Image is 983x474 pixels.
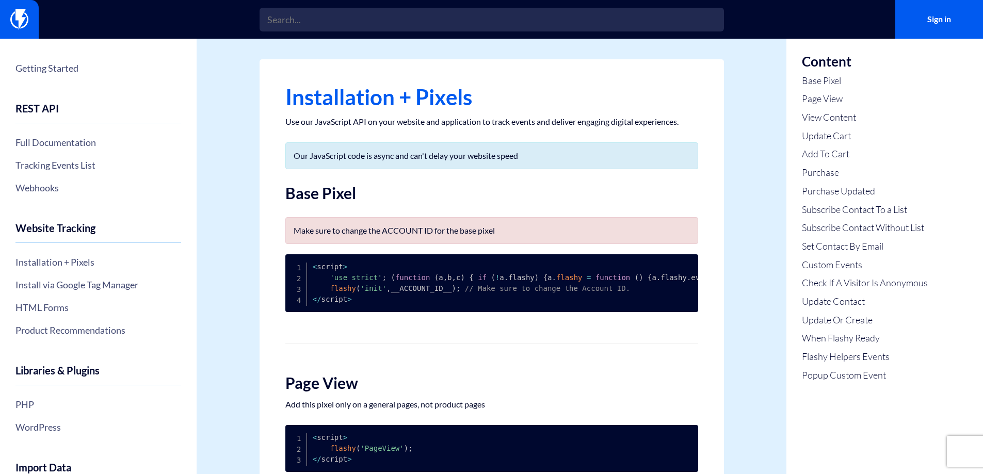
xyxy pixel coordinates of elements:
span: { [648,273,652,282]
span: flashy [330,284,356,292]
h4: Libraries & Plugins [15,365,181,385]
span: ; [408,444,412,452]
span: > [347,295,351,303]
span: ) [535,273,539,282]
span: ! [495,273,499,282]
a: WordPress [15,418,181,436]
span: ( [356,444,360,452]
a: Purchase Updated [802,185,928,198]
span: if [478,273,487,282]
span: 'init' [360,284,386,292]
h2: Base Pixel [285,185,698,202]
a: Update Cart [802,129,928,143]
a: View Content [802,111,928,124]
span: 'use strict' [330,273,382,282]
a: Update Or Create [802,314,928,327]
h4: Website Tracking [15,222,181,243]
span: ; [456,284,460,292]
span: ) [639,273,643,282]
a: Webhooks [15,179,181,197]
a: Update Contact [802,295,928,308]
span: = [587,273,591,282]
span: // Make sure to change the Account ID. [465,284,630,292]
span: , [443,273,447,282]
span: ) [404,444,408,452]
p: Our JavaScript code is async and can't delay your website speed [294,151,690,161]
a: Install via Google Tag Manager [15,276,181,293]
a: Flashy Helpers Events [802,350,928,364]
span: ( [491,273,495,282]
code: script script [313,433,413,463]
span: ( [434,273,439,282]
span: flashy [330,444,356,452]
span: . [656,273,660,282]
span: / [317,455,321,463]
a: Custom Events [802,258,928,272]
span: > [343,263,347,271]
a: Page View [802,92,928,106]
span: flashy [556,273,583,282]
span: , [452,273,456,282]
input: Search... [260,8,724,31]
span: ; [382,273,386,282]
span: ( [635,273,639,282]
p: Use our JavaScript API on your website and application to track events and deliver engaging digit... [285,117,698,127]
span: function [395,273,430,282]
span: > [343,433,347,442]
a: Getting Started [15,59,181,77]
a: Check If A Visitor Is Anonymous [802,276,928,290]
a: Set Contact By Email [802,240,928,253]
a: When Flashy Ready [802,332,928,345]
h2: Page View [285,374,698,391]
h3: Content [802,54,928,69]
span: < [313,295,317,303]
p: Add this pixel only on a general pages, not product pages [285,399,698,410]
span: ( [391,273,395,282]
p: Make sure to change the ACCOUNT ID for the base pixel [294,225,690,236]
a: PHP [15,396,181,413]
span: { [543,273,547,282]
span: . [552,273,556,282]
span: 'PageView' [360,444,404,452]
a: Purchase [802,166,928,179]
span: . [687,273,691,282]
span: , [386,284,391,292]
a: Installation + Pixels [15,253,181,271]
span: ) [452,284,456,292]
a: Subscribe Contact To a List [802,203,928,217]
span: < [313,433,317,442]
a: Tracking Events List [15,156,181,174]
span: { [469,273,473,282]
span: ) [460,273,464,282]
span: < [313,263,317,271]
span: / [317,295,321,303]
a: Base Pixel [802,74,928,88]
a: Add To Cart [802,148,928,161]
span: a b c [439,273,460,282]
span: < [313,455,317,463]
a: Full Documentation [15,134,181,151]
h1: Installation + Pixels [285,85,698,109]
span: > [347,455,351,463]
a: Popup Custom Event [802,369,928,382]
a: Product Recommendations [15,321,181,339]
a: Subscribe Contact Without List [802,221,928,235]
a: HTML Forms [15,299,181,316]
span: function [595,273,630,282]
h4: REST API [15,103,181,123]
span: . [504,273,508,282]
span: ( [356,284,360,292]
